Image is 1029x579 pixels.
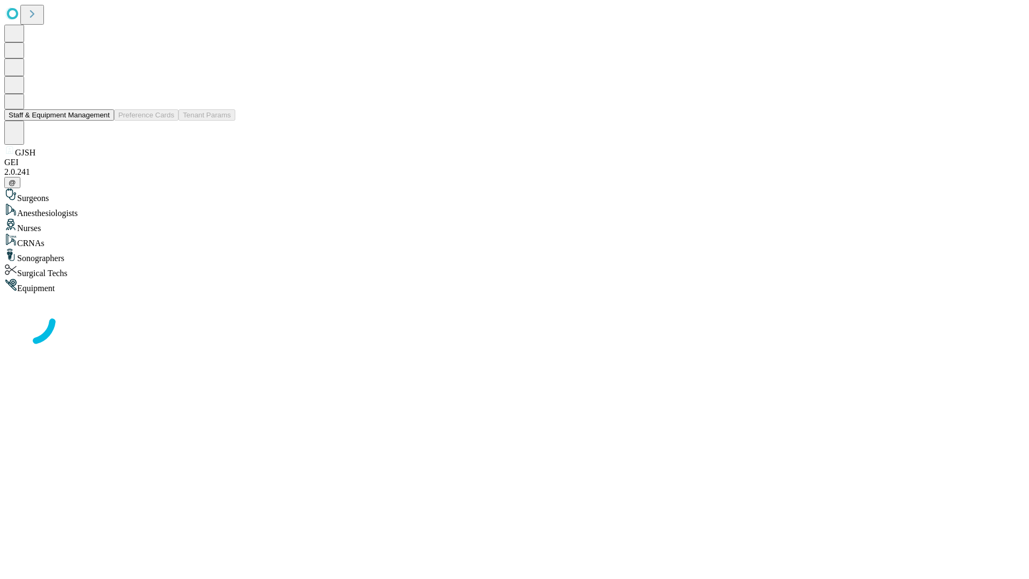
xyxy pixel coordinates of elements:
[4,158,1025,167] div: GEI
[4,177,20,188] button: @
[4,233,1025,248] div: CRNAs
[4,248,1025,263] div: Sonographers
[4,188,1025,203] div: Surgeons
[114,109,178,121] button: Preference Cards
[4,218,1025,233] div: Nurses
[4,278,1025,293] div: Equipment
[15,148,35,157] span: GJSH
[4,167,1025,177] div: 2.0.241
[4,263,1025,278] div: Surgical Techs
[178,109,235,121] button: Tenant Params
[9,179,16,187] span: @
[4,203,1025,218] div: Anesthesiologists
[4,109,114,121] button: Staff & Equipment Management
